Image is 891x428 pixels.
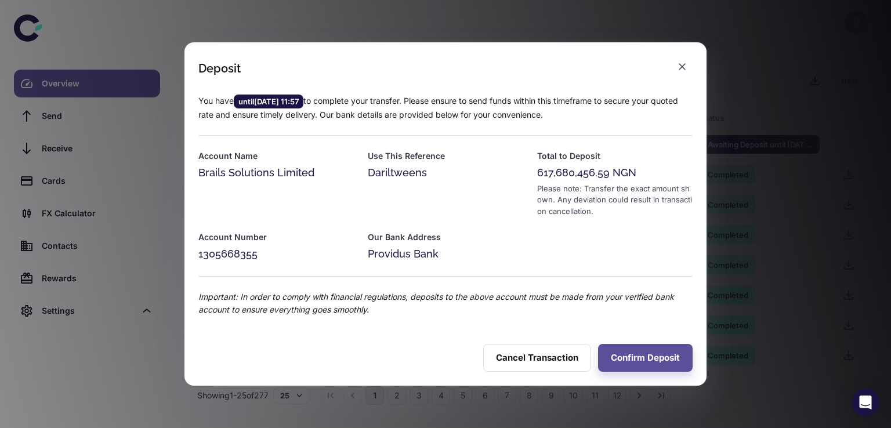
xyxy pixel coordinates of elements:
[368,231,523,244] h6: Our Bank Address
[198,231,354,244] h6: Account Number
[198,291,693,316] p: Important: In order to comply with financial regulations, deposits to the above account must be m...
[368,246,523,262] div: Providus Bank
[598,344,693,372] button: Confirm Deposit
[198,165,354,181] div: Brails Solutions Limited
[537,183,693,217] div: Please note: Transfer the exact amount shown. Any deviation could result in transaction cancellat...
[234,96,303,107] span: until [DATE] 11:57
[198,150,354,162] h6: Account Name
[198,95,693,121] p: You have to complete your transfer. Please ensure to send funds within this timeframe to secure y...
[537,165,693,181] div: 617,680,456.59 NGN
[537,150,693,162] h6: Total to Deposit
[368,150,523,162] h6: Use This Reference
[483,344,591,372] button: Cancel Transaction
[368,165,523,181] div: Dariltweens
[198,61,241,75] div: Deposit
[198,246,354,262] div: 1305668355
[852,389,879,416] div: Open Intercom Messenger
